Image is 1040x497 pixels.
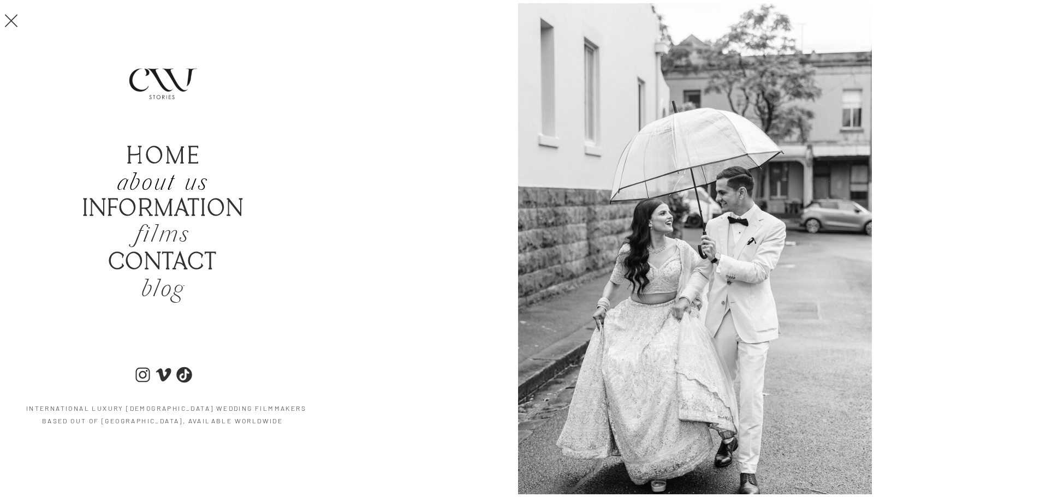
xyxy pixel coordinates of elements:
a: Based out of [GEOGRAPHIC_DATA], Available Worldwide [17,414,308,430]
a: Information [74,197,253,218]
a: blog [111,278,215,303]
a: films [111,223,215,249]
b: home [127,143,201,171]
i: about us [117,167,209,200]
b: Information [82,195,245,223]
a: International Luxury [DEMOGRAPHIC_DATA] wedding filmmakers [21,402,312,417]
a: about us [117,171,216,193]
a: home [127,145,198,171]
a: Contact [84,250,241,276]
b: Contact [108,249,217,277]
h1: cw [477,4,567,34]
